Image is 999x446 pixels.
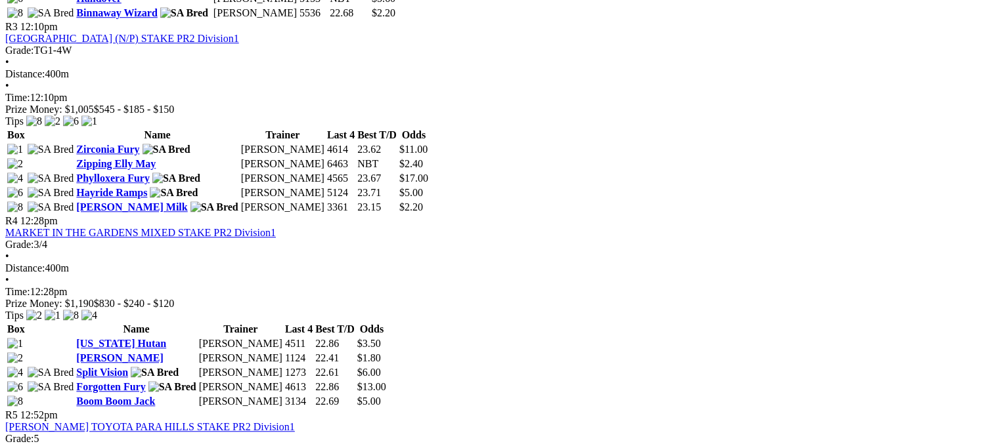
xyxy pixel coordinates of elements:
[81,115,97,127] img: 1
[5,45,34,56] span: Grade:
[372,7,395,18] span: $2.20
[357,352,381,363] span: $1.80
[326,201,355,214] td: 3361
[5,68,994,80] div: 400m
[5,310,24,321] span: Tips
[160,7,208,19] img: SA Bred
[326,129,355,142] th: Last 4
[5,433,994,445] div: 5
[152,172,200,184] img: SA Bred
[76,144,139,155] a: Zirconia Fury
[5,262,45,274] span: Distance:
[326,186,355,199] td: 5124
[5,239,34,250] span: Grade:
[7,158,23,170] img: 2
[28,367,74,378] img: SA Bred
[198,352,283,365] td: [PERSON_NAME]
[5,286,30,297] span: Time:
[143,144,190,155] img: SA Bred
[5,45,994,56] div: TG1-4W
[284,395,313,408] td: 3134
[7,129,25,140] span: Box
[357,129,397,142] th: Best T/D
[198,380,283,394] td: [PERSON_NAME]
[240,143,325,156] td: [PERSON_NAME]
[5,421,295,432] a: [PERSON_NAME] TOYOTA PARA HILLS STAKE PR2 Division1
[28,144,74,155] img: SA Bred
[20,21,58,32] span: 12:10pm
[76,201,187,213] a: [PERSON_NAME] Milk
[357,323,387,336] th: Odds
[284,337,313,350] td: 4511
[326,157,355,171] td: 6463
[94,104,175,115] span: $545 - $185 - $150
[45,115,60,127] img: 2
[7,381,23,393] img: 6
[399,129,429,142] th: Odds
[45,310,60,321] img: 1
[399,201,423,213] span: $2.20
[240,186,325,199] td: [PERSON_NAME]
[240,129,325,142] th: Trainer
[148,381,196,393] img: SA Bred
[284,380,313,394] td: 4613
[284,366,313,379] td: 1273
[20,409,58,420] span: 12:52pm
[5,115,24,127] span: Tips
[5,262,994,274] div: 400m
[63,115,79,127] img: 6
[357,338,381,349] span: $3.50
[5,68,45,79] span: Distance:
[76,338,166,349] a: [US_STATE] Hutan
[284,323,313,336] th: Last 4
[315,337,355,350] td: 22.86
[240,172,325,185] td: [PERSON_NAME]
[240,157,325,171] td: [PERSON_NAME]
[150,187,198,199] img: SA Bred
[399,187,423,198] span: $5.00
[7,367,23,378] img: 4
[5,33,239,44] a: [GEOGRAPHIC_DATA] (N/P) STAKE PR2 Division1
[76,395,155,407] a: Boom Boom Jack
[7,144,23,155] img: 1
[399,144,428,155] span: $11.00
[198,395,283,408] td: [PERSON_NAME]
[76,367,128,378] a: Split Vision
[5,92,30,103] span: Time:
[357,157,397,171] td: NBT
[7,172,23,184] img: 4
[190,201,238,213] img: SA Bred
[240,201,325,214] td: [PERSON_NAME]
[5,80,9,91] span: •
[198,323,283,336] th: Trainer
[5,286,994,298] div: 12:28pm
[7,187,23,199] img: 6
[76,172,150,184] a: Phylloxera Fury
[94,298,175,309] span: $830 - $240 - $120
[7,201,23,213] img: 8
[28,201,74,213] img: SA Bred
[20,215,58,226] span: 12:28pm
[284,352,313,365] td: 1124
[76,129,238,142] th: Name
[76,323,196,336] th: Name
[7,7,23,19] img: 8
[28,7,74,19] img: SA Bred
[357,172,397,185] td: 23.67
[7,323,25,334] span: Box
[299,7,328,20] td: 5536
[76,187,147,198] a: Hayride Ramps
[315,366,355,379] td: 22.61
[63,310,79,321] img: 8
[28,381,74,393] img: SA Bred
[26,115,42,127] img: 8
[357,367,381,378] span: $6.00
[81,310,97,321] img: 4
[198,337,283,350] td: [PERSON_NAME]
[399,158,423,169] span: $2.40
[7,352,23,364] img: 2
[5,215,18,226] span: R4
[28,187,74,199] img: SA Bred
[5,104,994,115] div: Prize Money: $1,005
[5,251,9,262] span: •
